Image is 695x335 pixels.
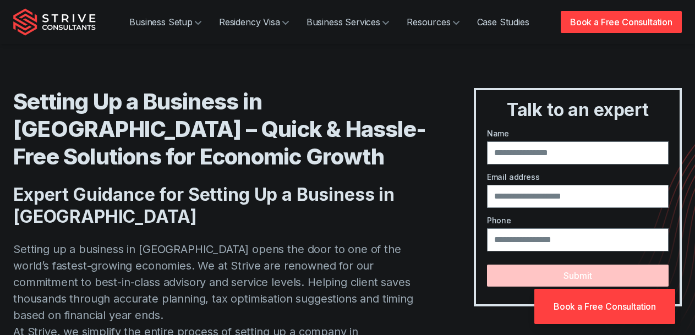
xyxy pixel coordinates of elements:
a: Book a Free Consultation [534,289,675,324]
label: Email address [487,171,669,183]
img: Strive Consultants [13,8,96,36]
a: Resources [398,11,468,33]
h3: Talk to an expert [480,99,675,121]
button: Submit [487,265,669,287]
a: Business Services [298,11,398,33]
label: Phone [487,215,669,226]
h1: Setting Up a Business in [GEOGRAPHIC_DATA] – Quick & Hassle-Free Solutions for Economic Growth [13,88,430,171]
a: Residency Visa [210,11,298,33]
label: Name [487,128,669,139]
h2: Expert Guidance for Setting Up a Business in [GEOGRAPHIC_DATA] [13,184,430,228]
a: Business Setup [121,11,210,33]
a: Book a Free Consultation [561,11,682,33]
a: Case Studies [468,11,538,33]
